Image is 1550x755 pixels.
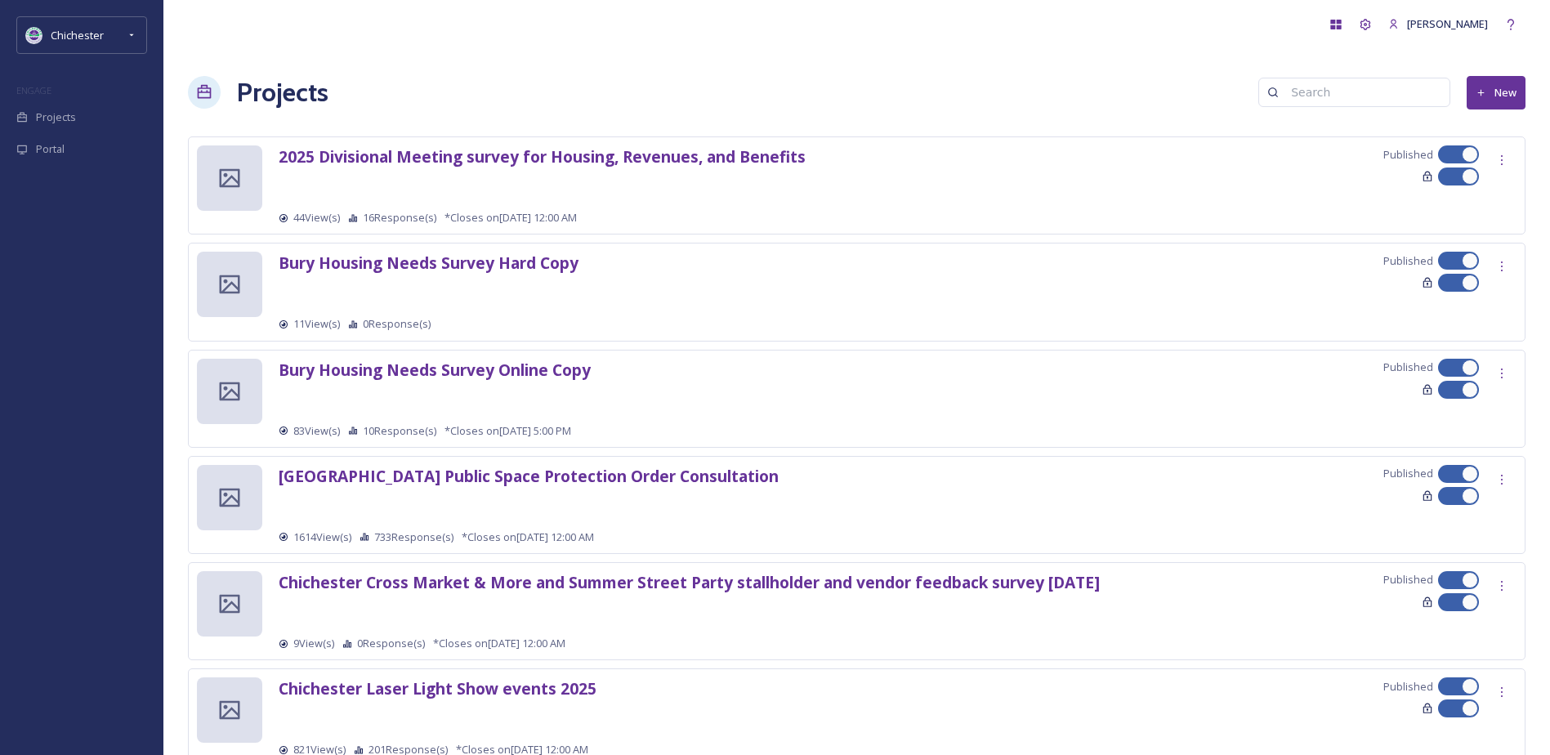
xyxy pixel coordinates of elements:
span: Published [1383,466,1433,481]
span: Published [1383,572,1433,587]
strong: [GEOGRAPHIC_DATA] Public Space Protection Order Consultation [279,465,779,487]
span: 733 Response(s) [374,529,453,545]
a: [GEOGRAPHIC_DATA] Public Space Protection Order Consultation [279,470,779,485]
strong: Bury Housing Needs Survey Hard Copy [279,252,578,274]
a: Chichester Cross Market & More and Summer Street Party stallholder and vendor feedback survey [DATE] [279,576,1100,592]
a: [PERSON_NAME] [1380,8,1496,40]
span: ENGAGE [16,84,51,96]
a: Projects [237,73,328,112]
strong: 2025 Divisional Meeting survey for Housing, Revenues, and Benefits [279,145,806,168]
span: Published [1383,253,1433,269]
span: 44 View(s) [293,210,340,226]
button: New [1467,76,1525,109]
span: 9 View(s) [293,636,334,651]
span: 1614 View(s) [293,529,351,545]
span: Projects [36,109,76,125]
input: Search [1283,76,1441,109]
span: Published [1383,360,1433,375]
span: Portal [36,141,65,157]
span: Chichester [51,28,104,42]
span: 16 Response(s) [363,210,436,226]
span: 0 Response(s) [363,316,431,332]
a: Bury Housing Needs Survey Hard Copy [279,257,578,272]
img: Logo_of_Chichester_District_Council.png [26,27,42,43]
a: Chichester Laser Light Show events 2025 [279,682,596,698]
span: Published [1383,147,1433,163]
span: *Closes on [DATE] 12:00 AM [462,529,594,545]
strong: Chichester Laser Light Show events 2025 [279,677,596,699]
strong: Chichester Cross Market & More and Summer Street Party stallholder and vendor feedback survey [DATE] [279,571,1100,593]
strong: Bury Housing Needs Survey Online Copy [279,359,591,381]
span: 11 View(s) [293,316,340,332]
span: 10 Response(s) [363,423,436,439]
a: Bury Housing Needs Survey Online Copy [279,364,591,379]
a: 2025 Divisional Meeting survey for Housing, Revenues, and Benefits [279,150,806,166]
span: 83 View(s) [293,423,340,439]
span: *Closes on [DATE] 12:00 AM [444,210,577,226]
span: Published [1383,679,1433,695]
span: *Closes on [DATE] 12:00 AM [433,636,565,651]
span: [PERSON_NAME] [1407,16,1488,31]
span: 0 Response(s) [357,636,425,651]
span: *Closes on [DATE] 5:00 PM [444,423,571,439]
